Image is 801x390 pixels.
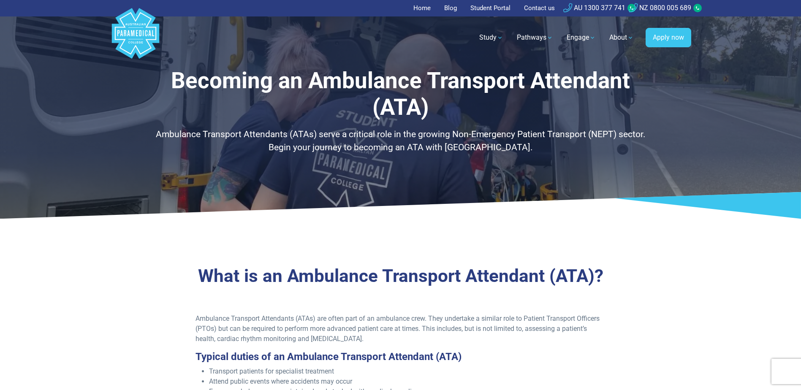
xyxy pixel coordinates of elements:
[646,28,691,47] a: Apply now
[154,68,648,121] h1: Becoming an Ambulance Transport Attendant (ATA)
[154,128,648,154] p: Ambulance Transport Attendants (ATAs) serve a critical role in the growing Non-Emergency Patient ...
[604,26,639,49] a: About
[512,26,558,49] a: Pathways
[474,26,508,49] a: Study
[209,366,606,376] li: Transport patients for specialist treatment
[629,4,691,12] a: NZ 0800 005 689
[110,16,161,59] a: Australian Paramedical College
[195,314,606,344] p: Ambulance Transport Attendants (ATAs) are often part of an ambulance crew. They undertake a simil...
[563,4,625,12] a: AU 1300 377 741
[154,265,648,287] h2: What is an Ambulance Transport Attendant (ATA)?
[195,351,606,363] h3: Typical duties of an Ambulance Transport Attendant (ATA)
[562,26,601,49] a: Engage
[209,376,606,387] li: Attend public events where accidents may occur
